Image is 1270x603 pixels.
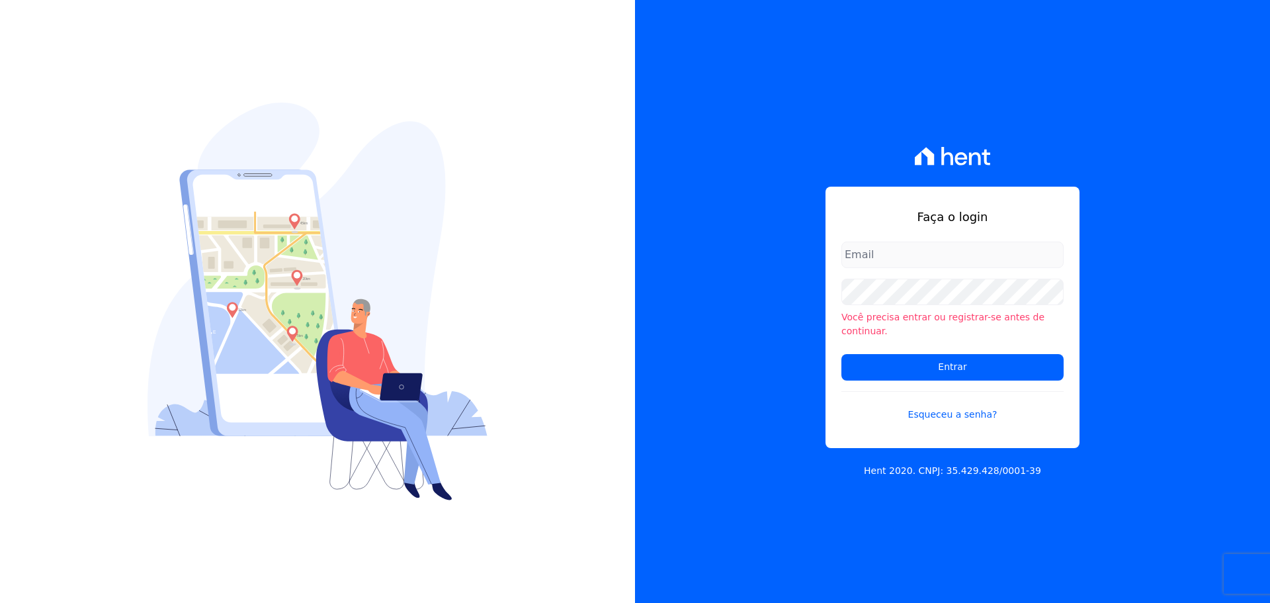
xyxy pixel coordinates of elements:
input: Entrar [841,354,1064,381]
h1: Faça o login [841,208,1064,226]
a: Esqueceu a senha? [841,391,1064,422]
input: Email [841,242,1064,268]
li: Você precisa entrar ou registrar-se antes de continuar. [841,310,1064,338]
img: Login [148,103,487,500]
p: Hent 2020. CNPJ: 35.429.428/0001-39 [864,464,1041,478]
